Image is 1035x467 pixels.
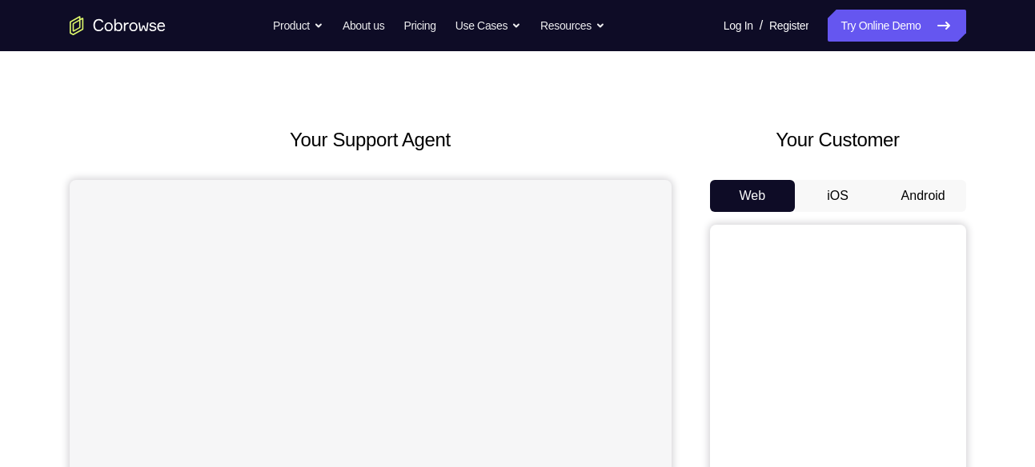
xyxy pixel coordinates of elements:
a: Pricing [403,10,435,42]
h2: Your Customer [710,126,966,154]
a: Register [769,10,808,42]
button: Resources [540,10,605,42]
span: / [760,16,763,35]
button: Use Cases [455,10,521,42]
a: About us [343,10,384,42]
a: Go to the home page [70,16,166,35]
button: iOS [795,180,881,212]
button: Product [273,10,323,42]
a: Try Online Demo [828,10,965,42]
button: Web [710,180,796,212]
button: Android [881,180,966,212]
h2: Your Support Agent [70,126,672,154]
a: Log In [724,10,753,42]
